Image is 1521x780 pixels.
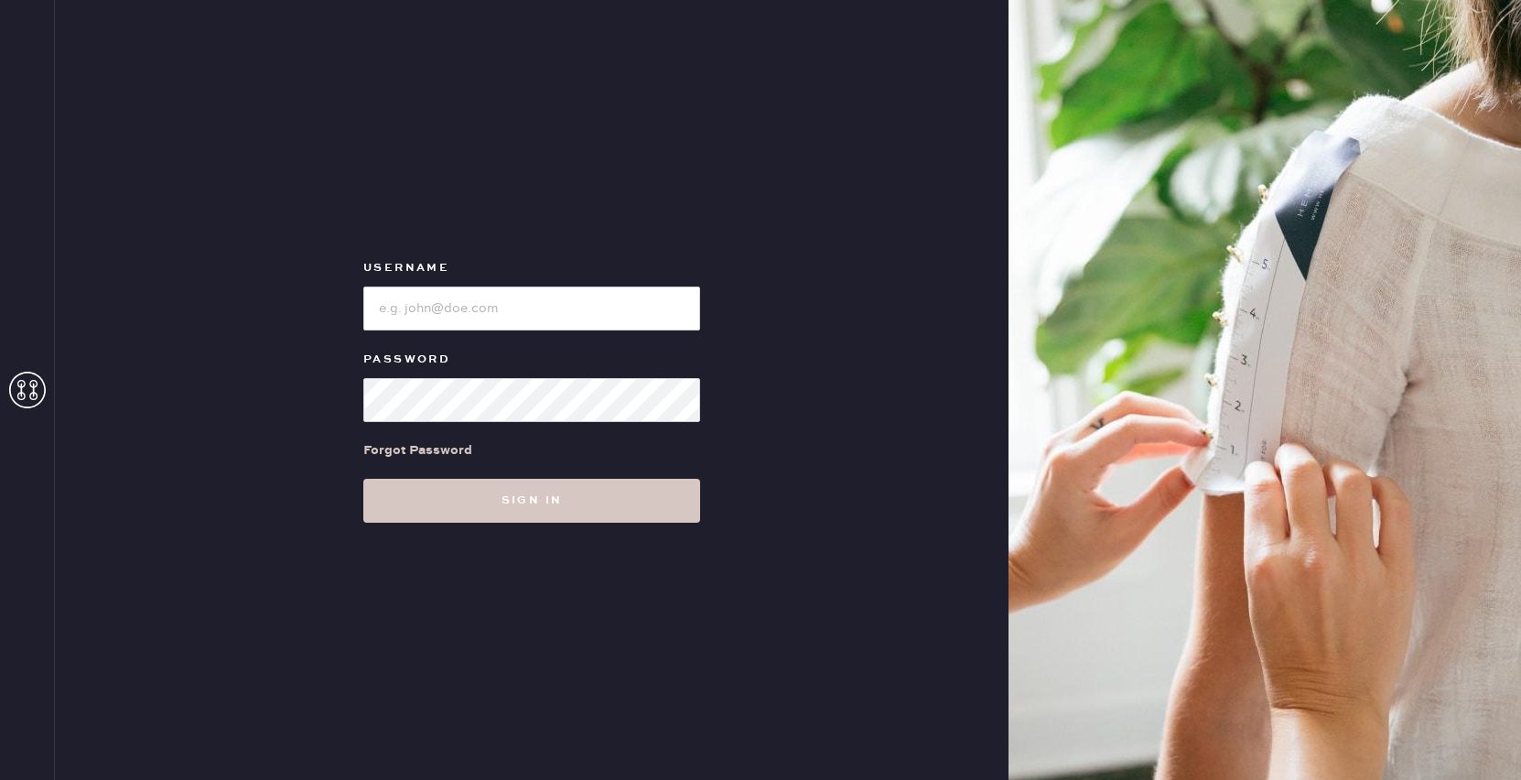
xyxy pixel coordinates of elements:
label: Username [363,257,700,279]
input: e.g. john@doe.com [363,287,700,330]
label: Password [363,349,700,371]
div: Forgot Password [363,440,472,460]
button: Sign in [363,479,700,523]
a: Forgot Password [363,422,472,479]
